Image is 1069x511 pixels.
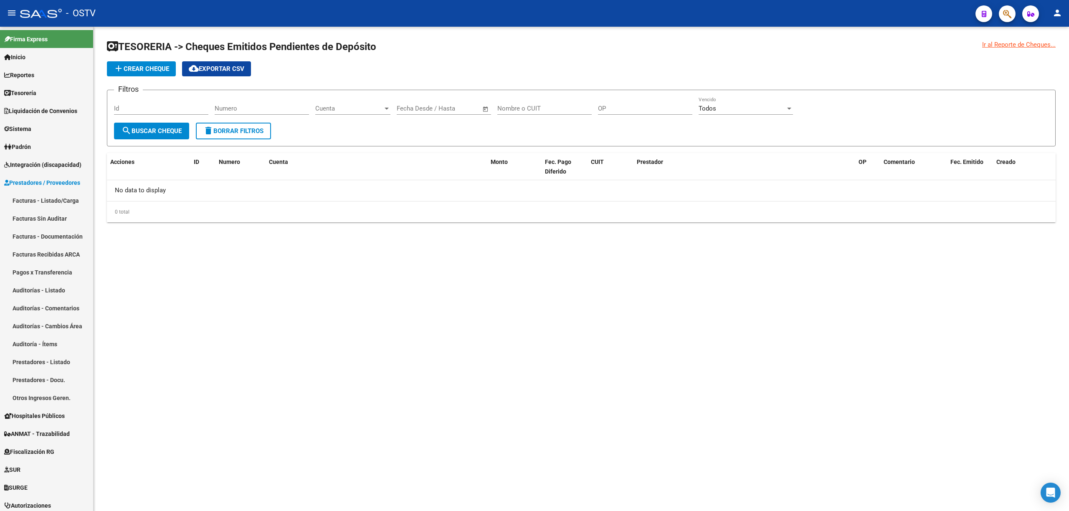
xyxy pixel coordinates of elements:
span: Tesorería [4,88,36,98]
div: 0 total [107,201,1056,222]
span: Prestadores / Proveedores [4,178,80,187]
span: Comentario [884,159,915,165]
span: Monto [491,159,508,165]
span: Crear Cheque [114,65,169,73]
div: Open Intercom Messenger [1041,483,1061,503]
mat-icon: menu [7,8,17,18]
datatable-header-cell: Numero [215,153,266,181]
span: Fec. Pago Diferido [545,159,571,175]
datatable-header-cell: Creado [993,153,1056,181]
mat-icon: person [1052,8,1062,18]
span: SUR [4,465,20,474]
div: No data to display [107,180,1056,201]
mat-icon: delete [203,126,213,136]
span: Creado [996,159,1016,165]
datatable-header-cell: CUIT [588,153,633,181]
input: Fecha inicio [397,105,431,112]
datatable-header-cell: Acciones [107,153,190,181]
mat-icon: cloud_download [189,63,199,73]
span: Cuenta [269,159,288,165]
span: Borrar Filtros [203,127,263,135]
span: Prestador [637,159,663,165]
datatable-header-cell: Fec. Pago Diferido [542,153,588,181]
span: SURGE [4,483,28,492]
span: Firma Express [4,35,48,44]
datatable-header-cell: Fec. Emitido [947,153,993,181]
datatable-header-cell: Cuenta [266,153,487,181]
button: Open calendar [481,104,491,114]
span: CUIT [591,159,604,165]
datatable-header-cell: Prestador [633,153,855,181]
span: Fec. Emitido [950,159,983,165]
span: Inicio [4,53,25,62]
button: Buscar Cheque [114,123,189,139]
span: ID [194,159,199,165]
span: Buscar Cheque [122,127,182,135]
span: Cuenta [315,105,383,112]
span: ANMAT - Trazabilidad [4,429,70,438]
span: Padrón [4,142,31,151]
span: Numero [219,159,240,165]
mat-icon: search [122,126,132,136]
a: Ir al Reporte de Cheques... [982,40,1056,49]
datatable-header-cell: Comentario [880,153,947,181]
span: Todos [699,105,716,112]
button: Borrar Filtros [196,123,271,139]
button: Exportar CSV [182,61,251,76]
datatable-header-cell: ID [190,153,215,181]
span: Liquidación de Convenios [4,106,77,116]
span: Integración (discapacidad) [4,160,81,169]
span: - OSTV [66,4,96,23]
span: Fiscalización RG [4,447,54,456]
span: Exportar CSV [189,65,244,73]
span: TESORERIA -> Cheques Emitidos Pendientes de Depósito [107,41,376,53]
mat-icon: add [114,63,124,73]
input: Fecha fin [438,105,479,112]
datatable-header-cell: Monto [487,153,542,181]
span: Hospitales Públicos [4,411,65,420]
span: Acciones [110,159,134,165]
span: OP [859,159,866,165]
h3: Filtros [114,83,143,95]
datatable-header-cell: OP [855,153,880,181]
span: Sistema [4,124,31,133]
button: Crear Cheque [107,61,176,76]
span: Reportes [4,70,34,80]
span: Autorizaciones [4,501,51,510]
